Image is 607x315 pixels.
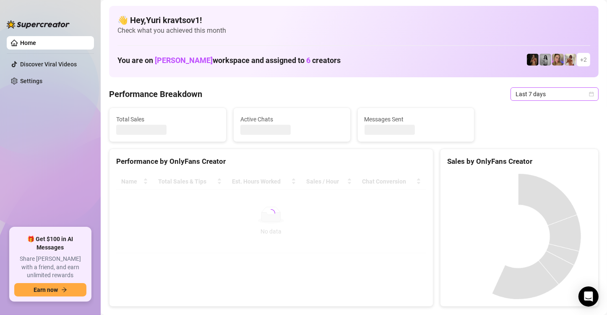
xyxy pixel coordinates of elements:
[34,286,58,293] span: Earn now
[20,61,77,68] a: Discover Viral Videos
[306,56,310,65] span: 6
[61,287,67,293] span: arrow-right
[155,56,213,65] span: [PERSON_NAME]
[580,55,587,64] span: + 2
[539,54,551,66] img: A
[7,20,70,29] img: logo-BBDzfeDw.svg
[14,235,86,252] span: 🎁 Get $100 in AI Messages
[447,156,591,167] div: Sales by OnlyFans Creator
[117,26,590,35] span: Check what you achieved this month
[116,115,219,124] span: Total Sales
[365,115,468,124] span: Messages Sent
[589,92,594,97] span: calendar
[117,14,590,26] h4: 👋 Hey, Yuri kravtsov1 !
[240,115,344,124] span: Active Chats
[117,56,341,65] h1: You are on workspace and assigned to creators
[14,283,86,297] button: Earn nowarrow-right
[109,88,202,100] h4: Performance Breakdown
[552,54,564,66] img: Cherry
[516,88,594,100] span: Last 7 days
[578,286,599,307] div: Open Intercom Messenger
[116,156,426,167] div: Performance by OnlyFans Creator
[527,54,539,66] img: D
[565,54,576,66] img: Green
[14,255,86,280] span: Share [PERSON_NAME] with a friend, and earn unlimited rewards
[267,209,275,218] span: loading
[20,78,42,84] a: Settings
[20,39,36,46] a: Home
